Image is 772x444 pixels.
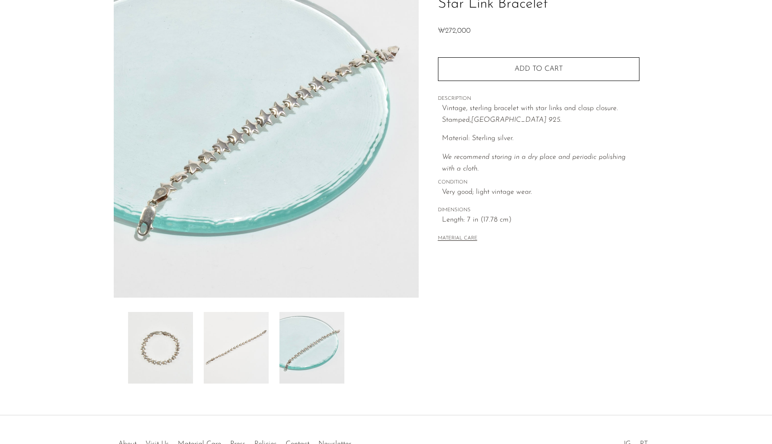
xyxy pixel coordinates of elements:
[442,187,639,198] span: Very good; light vintage wear.
[279,312,344,384] img: Star Link Bracelet
[442,103,639,126] p: Vintage, sterling bracelet with star links and clasp closure. Stamped,
[128,312,193,384] img: Star Link Bracelet
[515,65,563,73] span: Add to cart
[438,27,471,34] span: ₩272,000
[438,206,639,214] span: DIMENSIONS
[442,133,639,145] p: Material: Sterling silver.
[438,57,639,81] button: Add to cart
[442,154,626,172] i: We recommend storing in a dry place and periodic polishing with a cloth.
[438,179,639,187] span: CONDITION
[204,312,269,384] img: Star Link Bracelet
[471,116,562,124] em: [GEOGRAPHIC_DATA] 925.
[438,95,639,103] span: DESCRIPTION
[438,235,477,242] button: MATERIAL CARE
[442,214,639,226] span: Length: 7 in (17.78 cm)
